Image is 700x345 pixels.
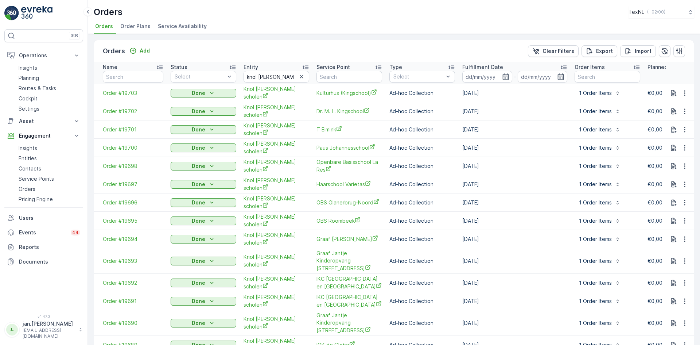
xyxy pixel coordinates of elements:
img: logo [4,6,19,20]
button: Asset [4,114,83,129]
button: 1 Order Items [575,255,625,267]
span: Orders [95,23,113,30]
span: €0,00 [647,90,662,96]
button: 1 Order Items [575,179,625,190]
a: Order #19695 [103,217,163,225]
span: Knol [PERSON_NAME] scholen [244,231,309,246]
span: Knol [PERSON_NAME] scholen [244,140,309,155]
button: 1 Order Items [575,295,625,307]
button: Done [171,235,236,244]
td: [DATE] [459,212,571,230]
td: Ad-hoc Collection [386,248,459,274]
button: Done [171,107,236,116]
span: T Eimink [316,126,382,133]
a: Service Points [16,174,83,184]
input: Search [575,71,640,83]
td: [DATE] [459,84,571,102]
span: €0,00 [647,280,662,286]
a: Order #19691 [103,298,163,305]
p: Entities [19,155,37,162]
p: 1 Order Items [579,319,612,327]
p: Documents [19,258,80,265]
td: Ad-hoc Collection [386,274,459,292]
p: Users [19,214,80,222]
a: Entities [16,153,83,164]
span: Graaf Jantje Kinderopvang [STREET_ADDRESS] [316,250,382,272]
td: [DATE] [459,193,571,212]
p: TexNL [629,8,644,16]
p: - [514,72,516,81]
span: Service Availability [158,23,207,30]
button: 1 Order Items [575,233,625,245]
td: [DATE] [459,248,571,274]
span: Knol [PERSON_NAME] scholen [244,104,309,119]
td: Ad-hoc Collection [386,230,459,248]
a: Graaf Jantje Kinderopvang Molenweg 53-55 [316,312,382,334]
span: €0,00 [647,258,662,264]
p: Done [192,319,205,327]
button: Engagement [4,129,83,143]
a: Dr. M. L. Kingschool [316,107,382,115]
p: Insights [19,145,37,152]
p: Fulfillment Date [462,64,503,71]
span: Knol [PERSON_NAME] scholen [244,315,309,330]
a: Knol Groene scholen [244,122,309,137]
a: Orders [16,184,83,194]
span: Knol [PERSON_NAME] scholen [244,158,309,173]
span: Order #19696 [103,199,163,206]
p: Events [19,229,66,236]
a: Order #19693 [103,257,163,265]
p: 1 Order Items [579,217,612,225]
a: Knol Groene scholen [244,315,309,330]
a: Knol Groene scholen [244,158,309,173]
a: Graaf Jantje Kinderopvang Hulstweg 4 [316,250,382,272]
p: 1 Order Items [579,144,612,152]
p: Planning [19,74,39,82]
td: Ad-hoc Collection [386,157,459,175]
button: Done [171,125,236,134]
a: Documents [4,254,83,269]
button: Done [171,143,236,152]
p: Routes & Tasks [19,85,56,92]
p: Cockpit [19,95,38,102]
p: 1 Order Items [579,126,612,133]
a: Graaf Jantje Laren [316,235,382,243]
p: Select [175,73,225,80]
p: 1 Order Items [579,181,612,188]
a: Settings [16,104,83,114]
span: Order #19692 [103,279,163,287]
button: Done [171,198,236,207]
p: Insights [19,64,37,72]
button: Done [171,216,236,225]
span: Order #19700 [103,144,163,152]
button: Done [171,180,236,189]
button: Import [620,45,656,57]
button: Clear Filters [528,45,579,57]
span: OBS Glanerbrug-Noord [316,199,382,206]
p: Orders [103,46,125,56]
td: Ad-hoc Collection [386,193,459,212]
p: Done [192,235,205,243]
span: Knol [PERSON_NAME] scholen [244,213,309,228]
p: ( +02:00 ) [647,9,665,15]
a: IKC Esrein Kerkstraat en Breemarsweg [316,275,382,290]
p: Settings [19,105,39,112]
button: Done [171,257,236,265]
p: 1 Order Items [579,279,612,287]
td: [DATE] [459,274,571,292]
span: Haarschool Varietas [316,180,382,188]
input: dd/mm/yyyy [518,71,568,83]
span: Graaf Jantje Kinderopvang [STREET_ADDRESS] [316,312,382,334]
p: Status [171,64,187,71]
a: Knol Groene scholen [244,104,309,119]
p: Clear Filters [542,47,574,55]
p: Done [192,108,205,115]
td: Ad-hoc Collection [386,102,459,120]
p: ⌘B [71,33,78,39]
span: €0,00 [647,236,662,242]
p: Engagement [19,132,69,139]
p: Export [596,47,613,55]
button: 1 Order Items [575,106,625,117]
